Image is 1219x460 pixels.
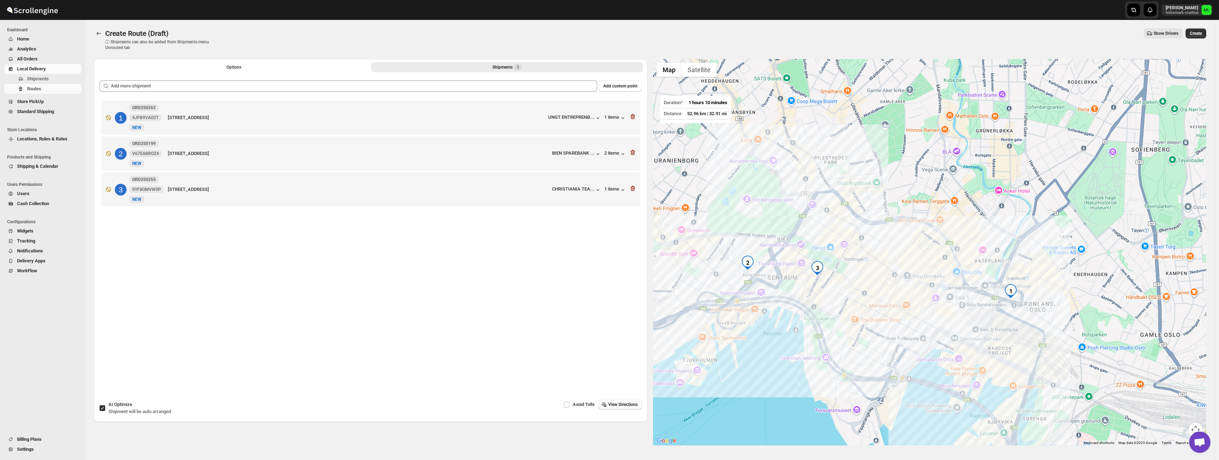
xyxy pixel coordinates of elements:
[4,226,81,236] button: Widgets
[94,75,647,369] div: Selected Shipments
[1166,5,1199,11] p: [PERSON_NAME]
[1084,440,1114,445] button: Keyboard shortcuts
[1186,28,1206,38] button: Create
[115,148,127,160] div: 2
[548,114,594,120] div: UNGT ENTREPRENØ...
[1118,441,1157,445] span: Map data ©2025 Google
[1204,8,1209,12] text: ML
[1188,423,1203,437] button: Map camera controls
[687,111,727,116] span: 52.96 km | 32.91 mi
[226,64,241,70] span: Options
[7,182,82,187] span: Users Permissions
[603,83,637,89] span: Add custom point
[115,184,127,196] div: 3
[552,150,602,157] button: BIEN SPAREBANK ...
[111,80,597,92] input: Add more shipment
[132,115,159,121] span: 9JFB9VAO2T
[4,444,81,454] button: Settings
[17,446,34,452] span: Settings
[132,151,159,156] span: V67EABROZ4
[17,109,54,114] span: Standard Shipping
[17,56,38,61] span: All Orders
[810,261,824,275] div: 3
[4,84,81,94] button: Routes
[17,136,68,141] span: Locations, Rules & Rates
[517,64,519,70] span: 3
[17,248,43,253] span: Notifications
[4,161,81,171] button: Shipping & Calendar
[7,27,82,33] span: Dashboard
[17,228,33,234] span: Widgets
[1202,5,1212,15] span: Michael Lunga
[4,189,81,199] button: Users
[604,114,626,122] button: 1 items
[689,100,727,105] span: 1 hours 10 minutes
[115,112,127,124] div: 1
[664,111,681,116] span: Distance
[552,186,594,192] div: CHRISTIANIA TEA...
[17,191,30,196] span: Users
[17,66,46,71] span: Local Delivery
[17,268,37,273] span: WorkFlow
[6,1,59,19] img: ScrollEngine
[604,186,626,193] div: 1 items
[7,127,82,133] span: Store Locations
[4,44,81,54] button: Analytics
[1189,432,1210,453] a: Open chat
[132,161,141,166] span: NEW
[4,434,81,444] button: Billing Plans
[132,197,141,202] span: NEW
[1154,31,1178,36] span: Show Drivers
[94,28,104,38] button: Routes
[604,150,626,157] button: 2 items
[1004,284,1018,298] div: 1
[17,201,49,206] span: Cash Collection
[655,436,678,445] a: Open this area in Google Maps (opens a new window)
[1166,11,1199,15] p: holtsmark-mathus
[4,54,81,64] button: All Orders
[4,74,81,84] button: Shipments
[108,402,132,407] span: AI Optimize
[371,62,643,72] button: Selected Shipments
[741,256,755,270] div: 2
[108,409,171,414] span: Shipment will be auto arranged
[17,258,46,263] span: Delivery Apps
[27,76,49,81] span: Shipments
[17,164,58,169] span: Shipping & Calendar
[4,134,81,144] button: Locations, Rules & Rates
[655,436,678,445] img: Google
[105,29,169,38] span: Create Route (Draft)
[168,186,549,193] div: [STREET_ADDRESS]
[1144,28,1183,38] button: Show Drivers
[664,100,683,105] span: Duration*
[1161,441,1171,445] a: Terms
[17,46,36,52] span: Analytics
[1176,441,1204,445] a: Report a map error
[552,186,602,193] button: CHRISTIANIA TEA...
[27,86,41,91] span: Routes
[4,34,81,44] button: Home
[98,62,370,72] button: All Route Options
[4,266,81,276] button: WorkFlow
[1161,4,1212,16] button: [PERSON_NAME]holtsmark-mathusMichael Lunga
[132,105,156,110] b: ORD250262
[4,256,81,266] button: Delivery Apps
[657,63,681,77] button: Show street map
[573,402,595,407] span: Avoid Tolls
[492,64,522,71] div: Shipments
[17,36,29,42] span: Home
[132,141,156,146] b: ORD250199
[132,125,141,130] span: NEW
[168,114,545,121] div: [STREET_ADDRESS]
[168,150,549,157] div: [STREET_ADDRESS]
[7,154,82,160] span: Products and Shipping
[4,199,81,209] button: Cash Collection
[17,238,35,244] span: Tracking
[4,246,81,256] button: Notifications
[105,39,217,50] p: ⓘ Shipments can also be added from Shipments menu Unrouted tab
[552,150,594,156] div: BIEN SPAREBANK ...
[4,236,81,246] button: Tracking
[132,177,156,182] b: ORD250255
